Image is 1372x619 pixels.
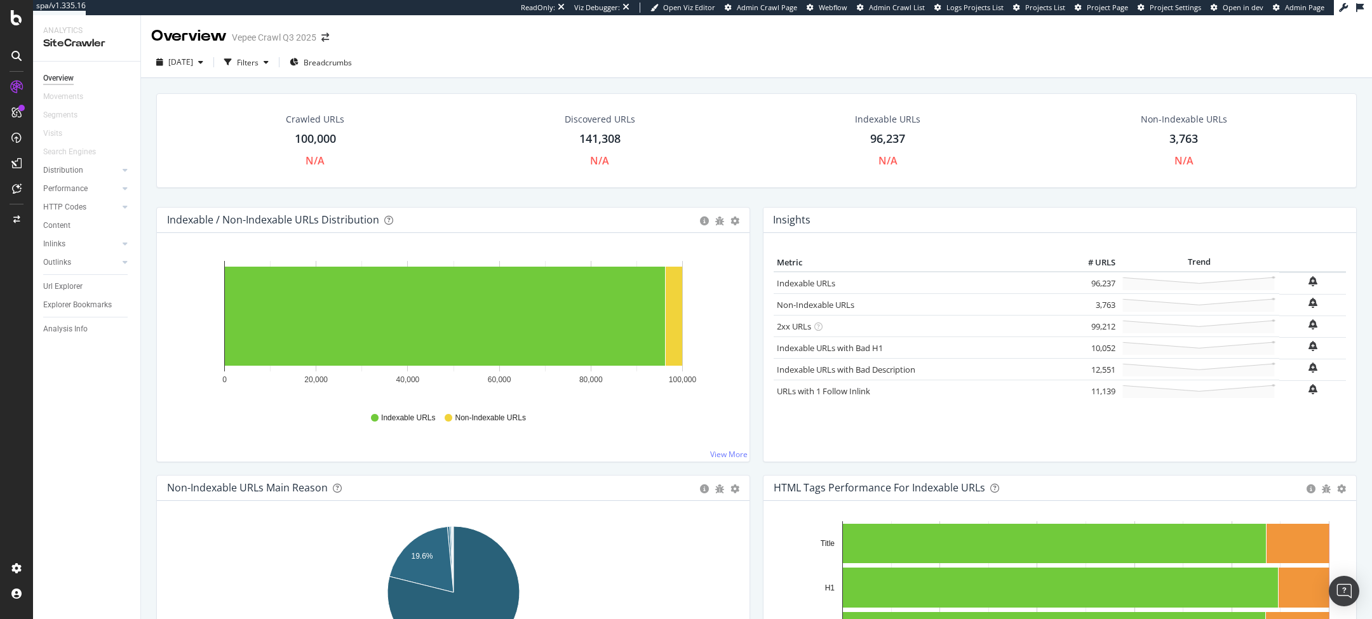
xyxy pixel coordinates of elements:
text: 100,000 [669,375,697,384]
div: bell-plus [1308,298,1317,308]
div: bell-plus [1308,319,1317,329]
div: Vepee Crawl Q3 2025 [232,31,316,44]
a: Distribution [43,164,119,177]
a: View More [710,449,748,460]
a: 2xx URLs [777,321,811,332]
text: 19.6% [411,551,433,560]
span: Project Page [1087,3,1128,12]
div: Overview [151,25,227,47]
a: Project Page [1075,3,1128,13]
div: Crawled URLs [286,113,344,126]
th: Metric [774,253,1068,272]
div: bug [715,216,724,225]
span: Indexable URLs [381,413,435,423]
div: arrow-right-arrow-left [321,33,329,42]
td: 96,237 [1068,272,1119,294]
div: Discovered URLs [565,113,635,126]
div: bell-plus [1308,341,1317,351]
span: Project Settings [1150,3,1201,12]
div: circle-info [700,484,709,493]
span: Webflow [819,3,847,12]
div: SiteCrawler [43,36,130,51]
div: gear [730,484,739,493]
div: Content [43,219,71,232]
a: Outlinks [43,256,119,269]
a: Explorer Bookmarks [43,298,131,312]
div: 141,308 [579,131,621,147]
div: bell-plus [1308,384,1317,394]
div: Performance [43,182,88,196]
div: circle-info [1307,484,1315,493]
div: Viz Debugger: [574,3,620,13]
a: HTTP Codes [43,201,119,214]
a: Logs Projects List [934,3,1004,13]
div: gear [1337,484,1346,493]
td: 11,139 [1068,380,1119,402]
a: URLs with 1 Follow Inlink [777,385,870,397]
a: Search Engines [43,145,109,159]
div: bug [715,484,724,493]
a: Analysis Info [43,323,131,336]
text: 60,000 [488,375,511,384]
div: Movements [43,90,83,103]
span: Projects List [1025,3,1065,12]
a: Indexable URLs with Bad H1 [777,342,883,354]
div: Indexable URLs [855,113,920,126]
svg: A chart. [167,253,740,401]
h4: Insights [773,211,810,229]
a: Indexable URLs [777,277,835,289]
div: gear [730,216,739,225]
span: Admin Page [1285,3,1324,12]
td: 12,551 [1068,359,1119,380]
a: Segments [43,109,90,122]
div: Explorer Bookmarks [43,298,112,312]
span: Breadcrumbs [304,57,352,68]
div: N/A [590,154,609,168]
div: Analytics [43,25,130,36]
span: 2025 Jul. 24th [168,57,193,67]
div: Overview [43,72,74,85]
a: Overview [43,72,131,85]
button: Filters [219,52,274,72]
div: 3,763 [1169,131,1198,147]
span: Open in dev [1223,3,1263,12]
span: Non-Indexable URLs [455,413,525,423]
div: HTML Tags Performance for Indexable URLs [774,481,985,494]
div: Indexable / Non-Indexable URLs Distribution [167,213,379,226]
span: Open Viz Editor [663,3,715,12]
a: Content [43,219,131,232]
span: Admin Crawl List [869,3,925,12]
button: [DATE] [151,52,208,72]
a: Indexable URLs with Bad Description [777,364,915,375]
div: Inlinks [43,237,65,251]
th: Trend [1119,253,1279,272]
a: Webflow [807,3,847,13]
a: Project Settings [1138,3,1201,13]
div: Visits [43,127,62,140]
div: Non-Indexable URLs [1141,113,1227,126]
td: 3,763 [1068,294,1119,316]
text: 0 [222,375,227,384]
a: Admin Page [1273,3,1324,13]
a: Movements [43,90,96,103]
span: Logs Projects List [946,3,1004,12]
div: Filters [237,57,259,68]
th: # URLS [1068,253,1119,272]
div: Outlinks [43,256,71,269]
div: Analysis Info [43,323,88,336]
a: Performance [43,182,119,196]
a: Non-Indexable URLs [777,299,854,310]
td: 99,212 [1068,316,1119,337]
text: 20,000 [304,375,328,384]
div: Segments [43,109,77,122]
div: Search Engines [43,145,96,159]
div: bell-plus [1308,363,1317,373]
text: 80,000 [579,375,603,384]
div: N/A [306,154,325,168]
div: HTTP Codes [43,201,86,214]
a: Visits [43,127,75,140]
button: Breadcrumbs [285,52,357,72]
div: Distribution [43,164,83,177]
a: Admin Crawl List [857,3,925,13]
